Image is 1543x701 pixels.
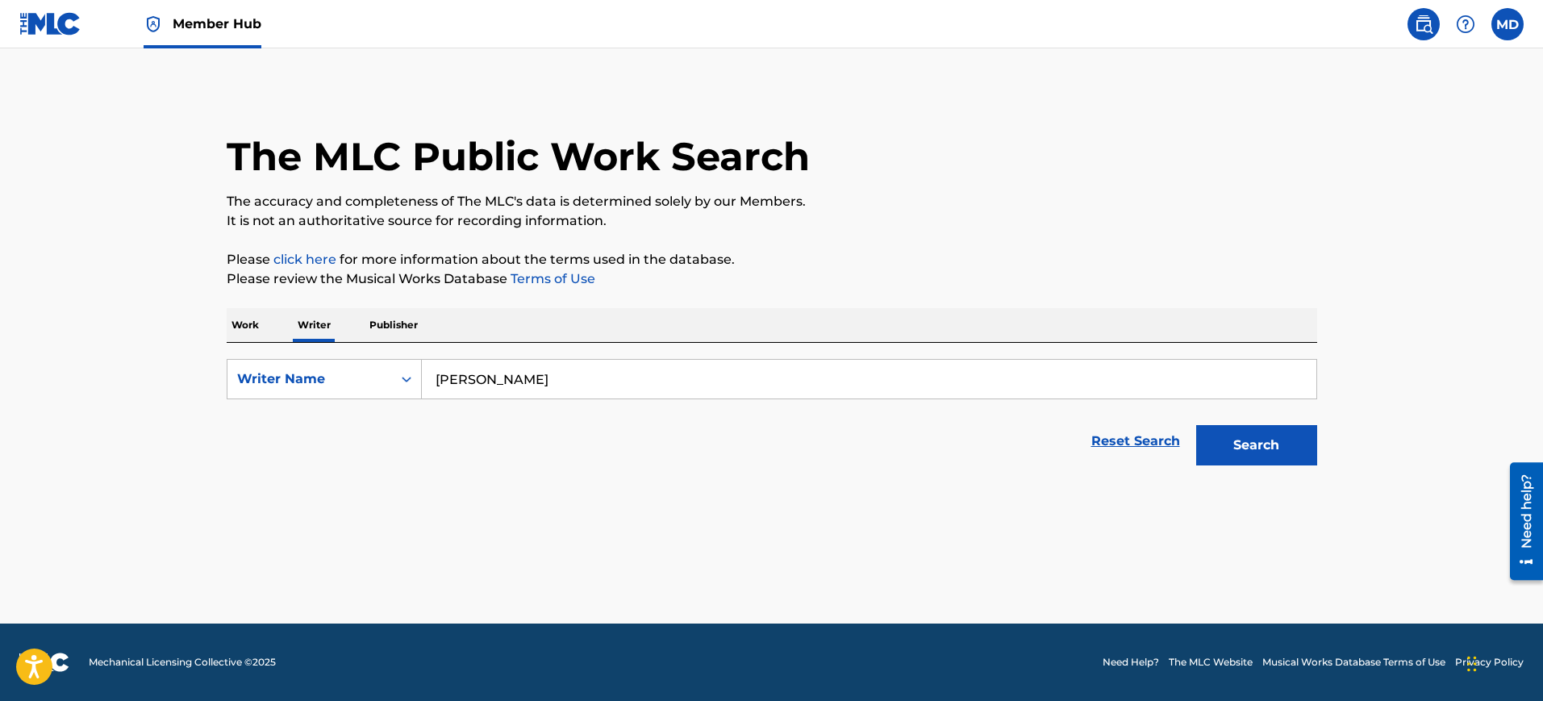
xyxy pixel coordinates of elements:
iframe: Chat Widget [1462,624,1543,701]
p: Writer [293,308,336,342]
a: Public Search [1407,8,1440,40]
a: Reset Search [1083,424,1188,459]
p: Please review the Musical Works Database [227,269,1317,289]
img: search [1414,15,1433,34]
span: Member Hub [173,15,261,33]
img: MLC Logo [19,12,81,35]
p: Please for more information about the terms used in the database. [227,250,1317,269]
div: Help [1449,8,1482,40]
a: click here [273,252,336,267]
a: The MLC Website [1169,655,1253,670]
h1: The MLC Public Work Search [227,132,810,181]
a: Musical Works Database Terms of Use [1262,655,1445,670]
form: Search Form [227,359,1317,474]
iframe: Resource Center [1498,457,1543,586]
div: User Menu [1491,8,1524,40]
div: Widget de chat [1462,624,1543,701]
div: Arrastrar [1467,640,1477,688]
p: The accuracy and completeness of The MLC's data is determined solely by our Members. [227,192,1317,211]
img: help [1456,15,1475,34]
p: Work [227,308,264,342]
img: Top Rightsholder [144,15,163,34]
a: Need Help? [1103,655,1159,670]
p: Publisher [365,308,423,342]
span: Mechanical Licensing Collective © 2025 [89,655,276,670]
a: Terms of Use [507,271,595,286]
button: Search [1196,425,1317,465]
a: Privacy Policy [1455,655,1524,670]
img: logo [19,653,69,672]
div: Writer Name [237,369,382,389]
p: It is not an authoritative source for recording information. [227,211,1317,231]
